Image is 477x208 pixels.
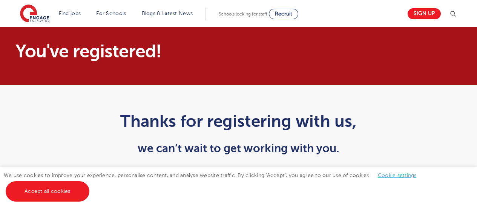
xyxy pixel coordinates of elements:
a: For Schools [96,11,126,16]
a: Find jobs [59,11,81,16]
h1: You've registered! [15,42,309,60]
p: Without passionate, forward-thinking school workers like you, we wouldn’t be able to provide the ... [54,166,423,206]
h1: Thanks for registering with us, [54,112,423,131]
a: Blogs & Latest News [142,11,193,16]
span: We use cookies to improve your experience, personalise content, and analyse website traffic. By c... [4,173,424,194]
span: Schools looking for staff [219,11,267,17]
a: Cookie settings [378,173,417,178]
a: Recruit [269,9,298,19]
img: Engage Education [20,5,49,23]
a: Sign up [408,8,441,19]
h2: we can’t wait to get working with you. [54,142,423,155]
span: Recruit [275,11,292,17]
a: Accept all cookies [6,181,89,202]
